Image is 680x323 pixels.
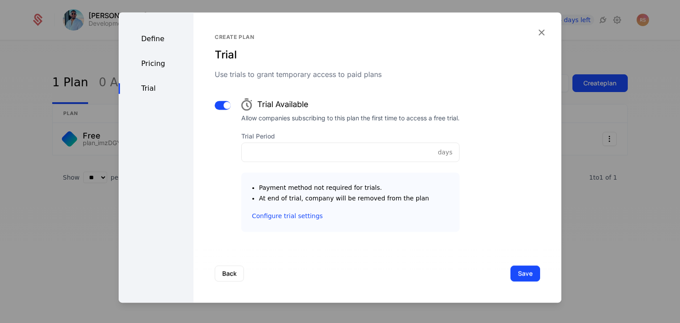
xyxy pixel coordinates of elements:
[215,48,540,62] div: Trial
[119,34,193,44] div: Define
[119,58,193,69] div: Pricing
[438,148,452,157] span: days
[119,83,193,94] div: Trial
[241,132,460,141] label: Trial Period
[215,69,540,80] div: Use trials to grant temporary access to paid plans
[259,183,449,192] li: Payment method not required for trials.
[259,194,449,203] li: At end of trial, company will be removed from the plan
[257,98,309,111] span: Trial Available
[252,211,323,220] a: Configure trial settings
[215,34,540,41] div: Create plan
[510,265,540,281] button: Save
[215,265,244,281] button: Back
[241,115,460,121] div: Allow companies subscribing to this plan the first time to access a free trial.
